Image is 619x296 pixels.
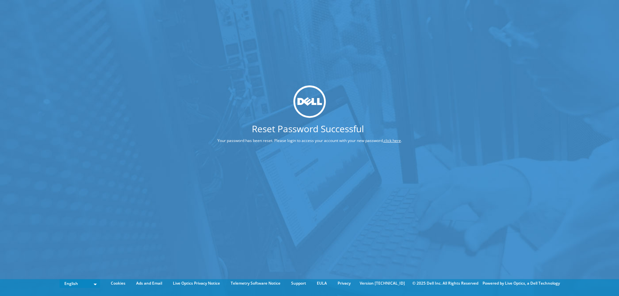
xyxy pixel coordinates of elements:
a: Privacy [333,280,355,287]
a: EULA [312,280,332,287]
a: Cookies [106,280,130,287]
a: Telemetry Software Notice [226,280,285,287]
h1: Reset Password Successful [193,124,423,133]
a: click here [384,138,401,143]
a: Support [286,280,311,287]
li: © 2025 Dell Inc. All Rights Reserved [409,280,482,287]
a: Live Optics Privacy Notice [168,280,225,287]
p: Your password has been reset. Please login to access your account with your new password, . [193,137,426,144]
li: Powered by Live Optics, a Dell Technology [483,280,560,287]
img: dell_svg_logo.svg [293,85,326,118]
li: Version [TECHNICAL_ID] [356,280,408,287]
a: Ads and Email [131,280,167,287]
